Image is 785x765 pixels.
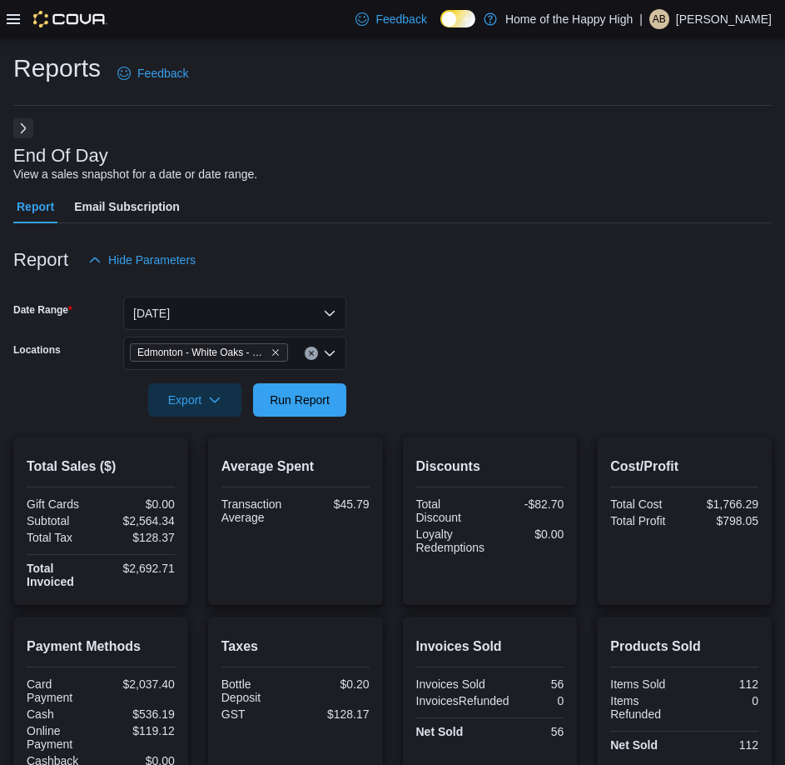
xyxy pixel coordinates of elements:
[27,457,175,477] h2: Total Sales ($)
[639,9,643,29] p: |
[13,303,72,317] label: Date Range
[416,497,487,524] div: Total Discount
[27,677,97,704] div: Card Payment
[104,677,175,691] div: $2,037.40
[104,531,175,544] div: $128.37
[271,347,281,357] button: Remove Edmonton - White Oaks - Fire & Flower from selection in this group
[137,344,267,361] span: Edmonton - White Oaks - Fire & Flower
[13,343,61,357] label: Locations
[74,190,180,223] span: Email Subscription
[349,2,433,36] a: Feedback
[221,707,292,721] div: GST
[299,497,370,511] div: $45.79
[688,738,758,752] div: 112
[13,52,101,85] h1: Reports
[27,497,97,511] div: Gift Cards
[493,725,564,738] div: 56
[305,347,318,360] button: Clear input
[27,562,74,588] strong: Total Invoiced
[253,383,346,417] button: Run Report
[17,190,54,223] span: Report
[27,531,97,544] div: Total Tax
[493,677,564,691] div: 56
[610,694,681,721] div: Items Refunded
[323,347,336,360] button: Open list of options
[688,497,758,511] div: $1,766.29
[653,9,666,29] span: AB
[493,497,564,511] div: -$82.70
[221,497,292,524] div: Transaction Average
[104,562,175,575] div: $2,692.71
[82,243,202,277] button: Hide Parameters
[688,694,758,707] div: 0
[148,383,241,417] button: Export
[130,343,288,362] span: Edmonton - White Oaks - Fire & Flower
[123,297,346,330] button: [DATE]
[299,677,370,691] div: $0.20
[158,383,231,417] span: Export
[688,514,758,527] div: $798.05
[610,514,681,527] div: Total Profit
[440,10,475,27] input: Dark Mode
[416,637,564,657] h2: Invoices Sold
[104,724,175,737] div: $119.12
[108,252,196,268] span: Hide Parameters
[27,707,97,721] div: Cash
[221,637,370,657] h2: Taxes
[104,707,175,721] div: $536.19
[13,250,68,270] h3: Report
[104,497,175,511] div: $0.00
[27,637,175,657] h2: Payment Methods
[493,527,564,541] div: $0.00
[111,57,195,90] a: Feedback
[13,146,108,166] h3: End Of Day
[13,166,257,183] div: View a sales snapshot for a date or date range.
[416,677,487,691] div: Invoices Sold
[610,637,758,657] h2: Products Sold
[27,724,97,751] div: Online Payment
[516,694,564,707] div: 0
[299,707,370,721] div: $128.17
[375,11,426,27] span: Feedback
[610,677,681,691] div: Items Sold
[416,457,564,477] h2: Discounts
[416,725,464,738] strong: Net Sold
[610,457,758,477] h2: Cost/Profit
[610,497,681,511] div: Total Cost
[270,392,330,408] span: Run Report
[33,11,107,27] img: Cova
[137,65,188,82] span: Feedback
[416,694,509,707] div: InvoicesRefunded
[505,9,633,29] p: Home of the Happy High
[416,527,487,554] div: Loyalty Redemptions
[676,9,772,29] p: [PERSON_NAME]
[27,514,97,527] div: Subtotal
[13,118,33,138] button: Next
[221,457,370,477] h2: Average Spent
[688,677,758,691] div: 112
[221,677,292,704] div: Bottle Deposit
[649,9,669,29] div: Andrea Benvenuto
[104,514,175,527] div: $2,564.34
[610,738,658,752] strong: Net Sold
